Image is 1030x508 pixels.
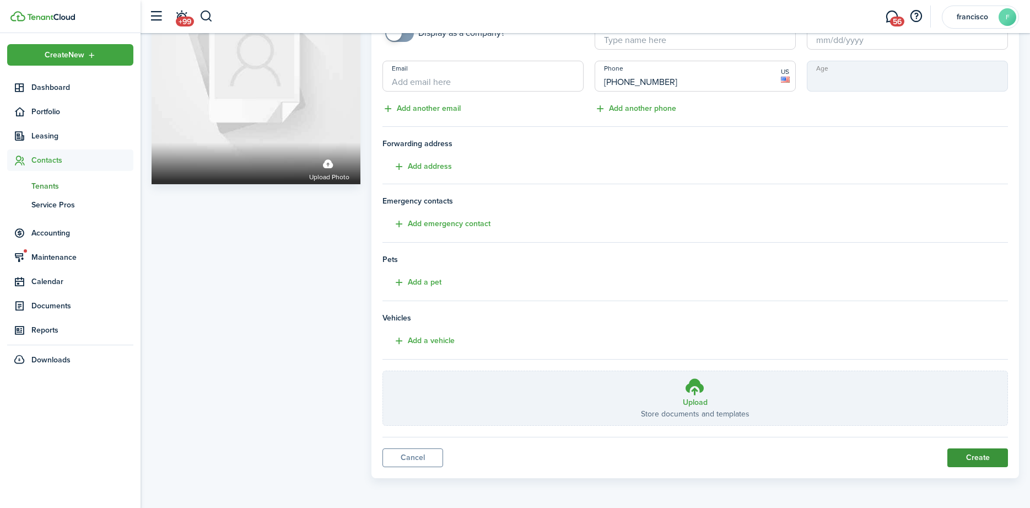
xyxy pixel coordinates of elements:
[382,312,1009,324] h4: Vehicles
[881,3,902,31] a: Messaging
[31,106,133,117] span: Portfolio
[31,252,133,263] span: Maintenance
[382,448,443,467] a: Cancel
[145,6,166,27] button: Open sidebar
[907,7,925,26] button: Open resource center
[31,130,133,142] span: Leasing
[382,61,584,92] input: Add email here
[382,138,1009,149] span: Forwarding address
[781,67,790,77] span: US
[31,227,133,239] span: Accounting
[27,14,75,20] img: TenantCloud
[595,103,676,115] button: Add another phone
[7,195,133,214] a: Service Pros
[309,172,349,183] span: Upload photo
[199,7,213,26] button: Search
[947,448,1008,467] button: Create
[7,44,133,66] button: Open menu
[595,61,796,92] input: Add phone number
[31,82,133,93] span: Dashboard
[7,319,133,341] a: Reports
[382,254,1009,265] h4: Pets
[641,408,749,420] p: Store documents and templates
[45,51,84,59] span: Create New
[683,397,708,408] h3: Upload
[31,354,71,366] span: Downloads
[7,177,133,195] a: Tenants
[950,13,994,21] span: francisco
[807,19,1008,50] input: mm/dd/yyyy
[7,77,133,98] a: Dashboard
[382,161,452,173] button: Add address
[999,8,1016,26] avatar-text: F
[382,103,461,115] button: Add another email
[31,199,133,211] span: Service Pros
[31,180,133,192] span: Tenants
[10,11,25,22] img: TenantCloud
[31,276,133,287] span: Calendar
[31,324,133,336] span: Reports
[309,153,349,183] label: Upload photo
[31,300,133,312] span: Documents
[176,17,194,26] span: +99
[31,154,133,166] span: Contacts
[382,218,490,231] button: Add emergency contact
[890,17,904,26] span: 56
[382,276,441,289] button: Add a pet
[382,335,455,347] button: Add a vehicle
[382,195,1009,207] h4: Emergency contacts
[595,19,796,50] input: Type name here
[171,3,192,31] a: Notifications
